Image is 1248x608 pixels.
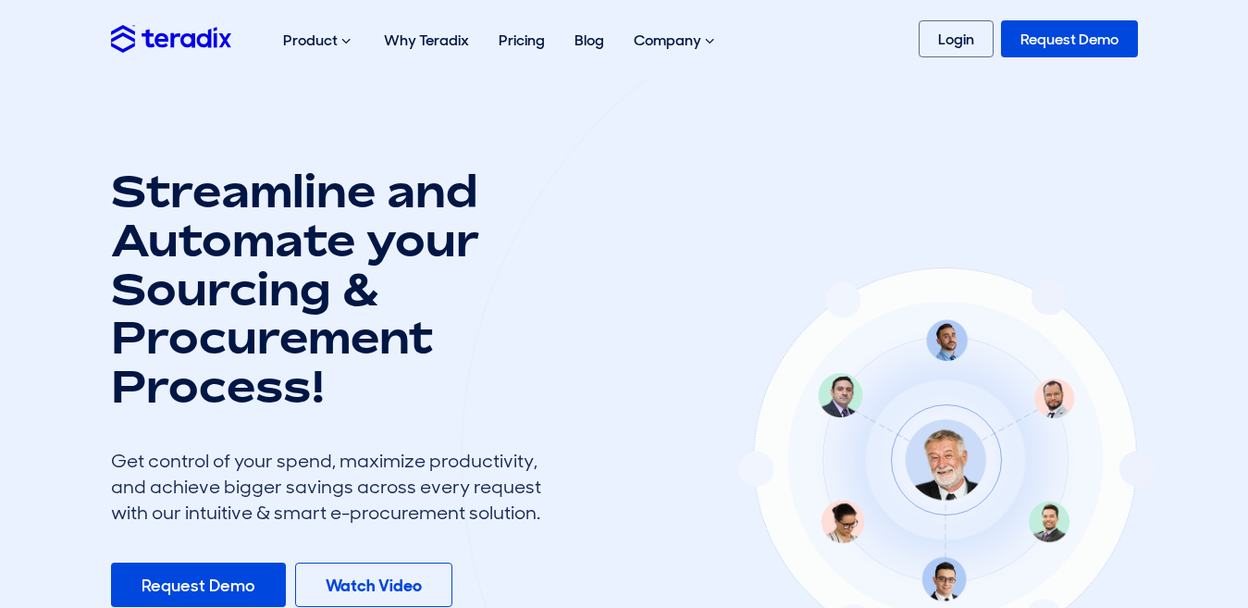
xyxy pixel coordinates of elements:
[111,25,231,52] img: Teradix logo
[919,20,994,57] a: Login
[111,167,555,411] h1: Streamline and Automate your Sourcing & Procurement Process!
[295,563,452,607] a: Watch Video
[484,11,560,69] a: Pricing
[1001,20,1138,57] a: Request Demo
[619,11,733,70] div: Company
[369,11,484,69] a: Why Teradix
[111,448,555,526] div: Get control of your spend, maximize productivity, and achieve bigger savings across every request...
[111,563,286,607] a: Request Demo
[268,11,369,70] div: Product
[326,575,422,597] b: Watch Video
[560,11,619,69] a: Blog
